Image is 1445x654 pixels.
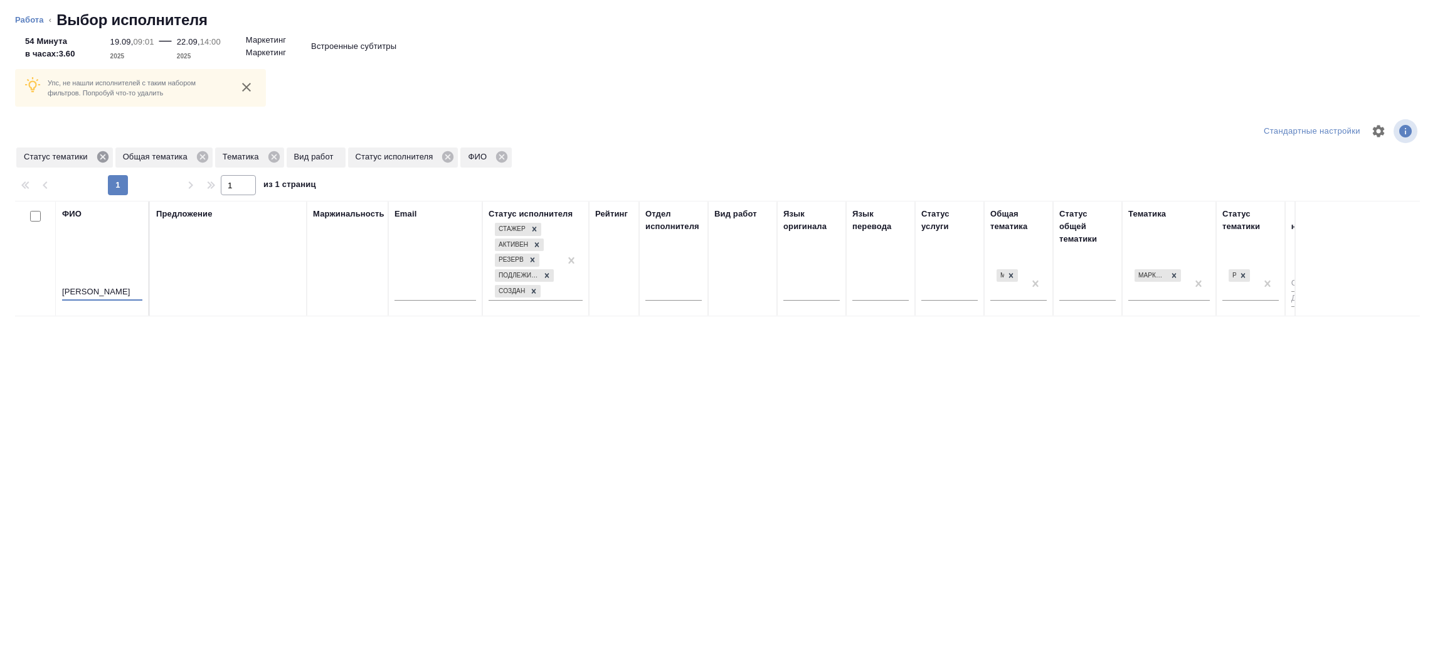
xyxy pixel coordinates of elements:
p: Статус исполнителя [356,151,438,163]
div: Вид работ [714,208,757,220]
p: Встроенные субтитры [311,40,396,53]
div: Общая тематика [990,208,1047,233]
div: Стажер, Активен, Резерв, Подлежит внедрению, Создан [494,222,543,237]
p: 22.09, [177,37,200,46]
input: От [1291,276,1323,292]
p: Маркетинг [246,34,286,46]
div: Статус тематики [16,147,113,168]
div: — [159,30,172,63]
a: Работа [15,15,44,24]
div: ФИО [460,147,512,168]
p: 14:00 [200,37,221,46]
p: 54 Минута [25,35,75,48]
div: Язык оригинала [783,208,840,233]
div: Стажер [495,223,527,236]
div: Маркетинг [1135,269,1167,282]
p: ФИО [468,151,491,163]
div: Общая тематика [115,147,213,168]
div: Тематика [1128,208,1166,220]
div: Стажер, Активен, Резерв, Подлежит внедрению, Создан [494,237,545,253]
span: Настроить таблицу [1363,116,1394,146]
div: Стажер, Активен, Резерв, Подлежит внедрению, Создан [494,284,542,299]
div: Статус услуги [921,208,978,233]
span: из 1 страниц [263,177,316,195]
p: Вид работ [294,151,338,163]
div: Рекомендован [1229,269,1236,282]
div: Подлежит внедрению [495,269,540,282]
div: Статус исполнителя [348,147,458,168]
div: Статус исполнителя [489,208,573,220]
div: Маржинальность [313,208,384,220]
div: ФИО [62,208,82,220]
p: Статус тематики [24,151,92,163]
div: Стажер, Активен, Резерв, Подлежит внедрению, Создан [494,252,541,268]
div: Рейтинг [595,208,628,220]
div: Предложение [156,208,213,220]
button: close [237,78,256,97]
div: Статус тематики [1222,208,1279,233]
div: Маркетинг [997,269,1004,282]
div: Маркетинг [1133,268,1182,284]
div: Кол-во начисл. [1291,208,1323,233]
h2: Выбор исполнителя [56,10,208,30]
span: Посмотреть информацию [1394,119,1420,143]
li: ‹ [49,14,51,26]
p: Общая тематика [123,151,192,163]
p: 19.09, [110,37,134,46]
input: До [1291,291,1323,307]
div: Отдел исполнителя [645,208,702,233]
div: Стажер, Активен, Резерв, Подлежит внедрению, Создан [494,268,555,284]
div: Активен [495,239,530,252]
p: Тематика [223,151,263,163]
div: Резерв [495,254,526,267]
p: Упс, не нашли исполнителей с таким набором фильтров. Попробуй что-то удалить [48,78,227,98]
div: Статус общей тематики [1059,208,1116,245]
div: Создан [495,285,527,298]
div: Маркетинг [995,268,1019,284]
p: 09:01 [133,37,154,46]
nav: breadcrumb [15,10,1430,30]
div: split button [1261,122,1363,141]
div: Рекомендован [1227,268,1251,284]
div: Язык перевода [852,208,909,233]
div: Email [394,208,416,220]
div: Тематика [215,147,284,168]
